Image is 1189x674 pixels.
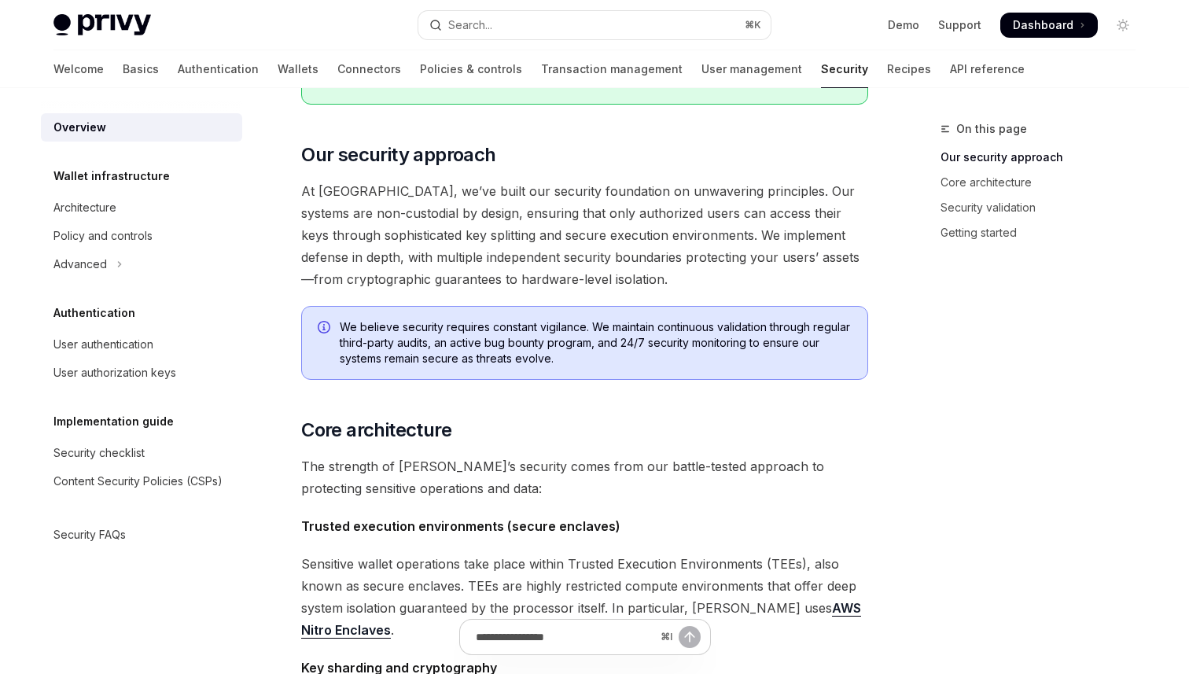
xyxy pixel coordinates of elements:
[701,50,802,88] a: User management
[301,418,451,443] span: Core architecture
[41,222,242,250] a: Policy and controls
[950,50,1025,88] a: API reference
[53,167,170,186] h5: Wallet infrastructure
[941,170,1148,195] a: Core architecture
[745,19,761,31] span: ⌘ K
[301,142,495,168] span: Our security approach
[53,444,145,462] div: Security checklist
[53,50,104,88] a: Welcome
[301,180,868,290] span: At [GEOGRAPHIC_DATA], we’ve built our security foundation on unwavering principles. Our systems a...
[41,250,242,278] button: Toggle Advanced section
[41,359,242,387] a: User authorization keys
[679,626,701,648] button: Send message
[41,439,242,467] a: Security checklist
[41,330,242,359] a: User authentication
[941,145,1148,170] a: Our security approach
[53,255,107,274] div: Advanced
[418,11,771,39] button: Open search
[123,50,159,88] a: Basics
[887,50,931,88] a: Recipes
[53,227,153,245] div: Policy and controls
[1110,13,1136,38] button: Toggle dark mode
[448,16,492,35] div: Search...
[53,118,106,137] div: Overview
[941,220,1148,245] a: Getting started
[53,363,176,382] div: User authorization keys
[938,17,981,33] a: Support
[41,521,242,549] a: Security FAQs
[337,50,401,88] a: Connectors
[41,113,242,142] a: Overview
[956,120,1027,138] span: On this page
[420,50,522,88] a: Policies & controls
[301,455,868,499] span: The strength of [PERSON_NAME]’s security comes from our battle-tested approach to protecting sens...
[821,50,868,88] a: Security
[340,319,852,366] span: We believe security requires constant vigilance. We maintain continuous validation through regula...
[1013,17,1073,33] span: Dashboard
[476,620,654,654] input: Ask a question...
[941,195,1148,220] a: Security validation
[301,518,620,534] strong: Trusted execution environments (secure enclaves)
[318,321,333,337] svg: Info
[301,553,868,641] span: Sensitive wallet operations take place within Trusted Execution Environments (TEEs), also known a...
[41,193,242,222] a: Architecture
[53,198,116,217] div: Architecture
[41,467,242,495] a: Content Security Policies (CSPs)
[53,14,151,36] img: light logo
[53,412,174,431] h5: Implementation guide
[53,335,153,354] div: User authentication
[53,304,135,322] h5: Authentication
[53,472,223,491] div: Content Security Policies (CSPs)
[53,525,126,544] div: Security FAQs
[888,17,919,33] a: Demo
[278,50,318,88] a: Wallets
[541,50,683,88] a: Transaction management
[178,50,259,88] a: Authentication
[1000,13,1098,38] a: Dashboard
